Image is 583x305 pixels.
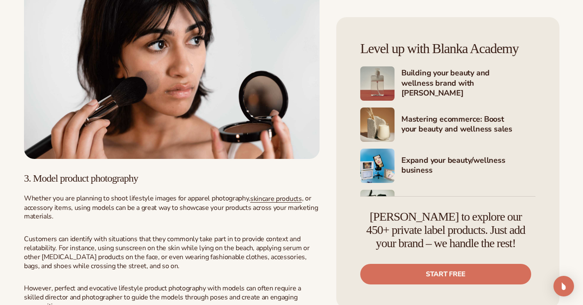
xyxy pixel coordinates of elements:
img: Shopify Image 5 [360,190,395,224]
a: skincare products [250,194,302,203]
h4: [PERSON_NAME] to explore our 450+ private label products. Just add your brand – we handle the rest! [360,210,531,250]
a: Shopify Image 3 Mastering ecommerce: Boost your beauty and wellness sales [360,108,535,142]
a: Shopify Image 5 Marketing your beauty and wellness brand 101 [360,190,535,224]
h4: Expand your beauty/wellness business [401,155,535,176]
a: Shopify Image 4 Expand your beauty/wellness business [360,149,535,183]
h4: Building your beauty and wellness brand with [PERSON_NAME] [401,68,535,99]
h4: Mastering ecommerce: Boost your beauty and wellness sales [401,114,535,135]
a: Shopify Image 2 Building your beauty and wellness brand with [PERSON_NAME] [360,66,535,101]
a: Start free [360,264,531,284]
img: Shopify Image 2 [360,66,395,101]
h4: Level up with Blanka Academy [360,41,535,56]
h3: 3. Model product photography [24,173,320,184]
img: Shopify Image 4 [360,149,395,183]
div: Open Intercom Messenger [553,276,574,296]
img: Shopify Image 3 [360,108,395,142]
span: Customers can identify with situations that they commonly take part in to provide context and rel... [24,234,309,270]
span: , or accessory items, using models can be a great way to showcase your products across your marke... [24,194,318,221]
span: Whether you are planning to shoot lifestyle images for apparel photography, [24,194,250,203]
